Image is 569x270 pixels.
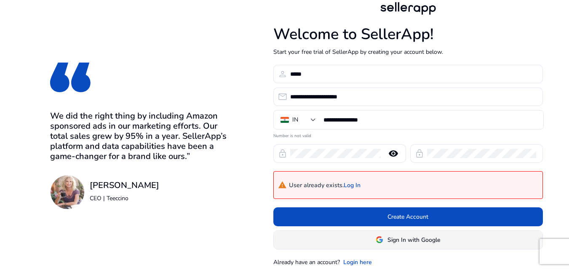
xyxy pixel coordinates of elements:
[273,258,340,267] p: Already have an account?
[292,115,298,124] div: IN
[273,130,543,139] mat-error: Number is not valid
[90,194,159,203] p: CEO | Teeccino
[387,212,428,221] span: Create Account
[278,92,288,102] span: email
[344,182,361,189] a: Log In
[387,236,440,244] span: Sign In with Google
[273,207,543,226] button: Create Account
[50,111,230,161] h3: We did the right thing by including Amazon sponsored ads in our marketing efforts. Our total sale...
[343,258,372,267] a: Login here
[376,236,383,244] img: google-logo.svg
[273,25,543,43] h1: Welcome to SellerApp!
[278,69,288,79] span: person
[383,148,403,159] mat-icon: remove_red_eye
[273,48,543,56] p: Start your free trial of SellerApp by creating your account below.
[278,181,287,190] mat-icon: warning
[273,230,543,249] button: Sign In with Google
[278,148,288,159] span: lock
[414,148,425,159] span: lock
[278,179,361,191] h4: User already exists.
[90,180,159,191] h3: [PERSON_NAME]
